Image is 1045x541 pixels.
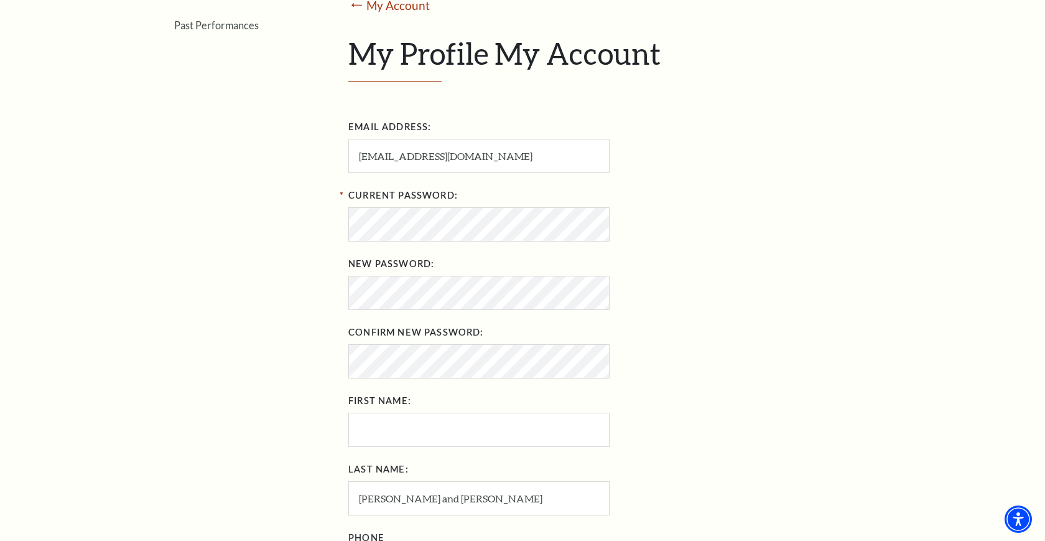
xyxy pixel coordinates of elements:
label: New Password: [348,256,434,272]
input: Last Name: [348,481,610,515]
label: Last Name: [348,462,409,477]
input: New Password: [348,276,610,310]
input: First Name: [348,413,610,447]
input: Email Address: [348,139,610,173]
label: Confirm New Password: [348,325,484,341]
input: Confirm New Password: [348,344,610,379]
a: Past Performances [174,19,259,31]
label: First Name: [348,393,411,409]
h1: My Profile My Account [348,35,899,82]
div: Accessibility Menu [1005,506,1032,533]
label: Email Address: [348,120,431,135]
label: Current Password: [348,188,458,204]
